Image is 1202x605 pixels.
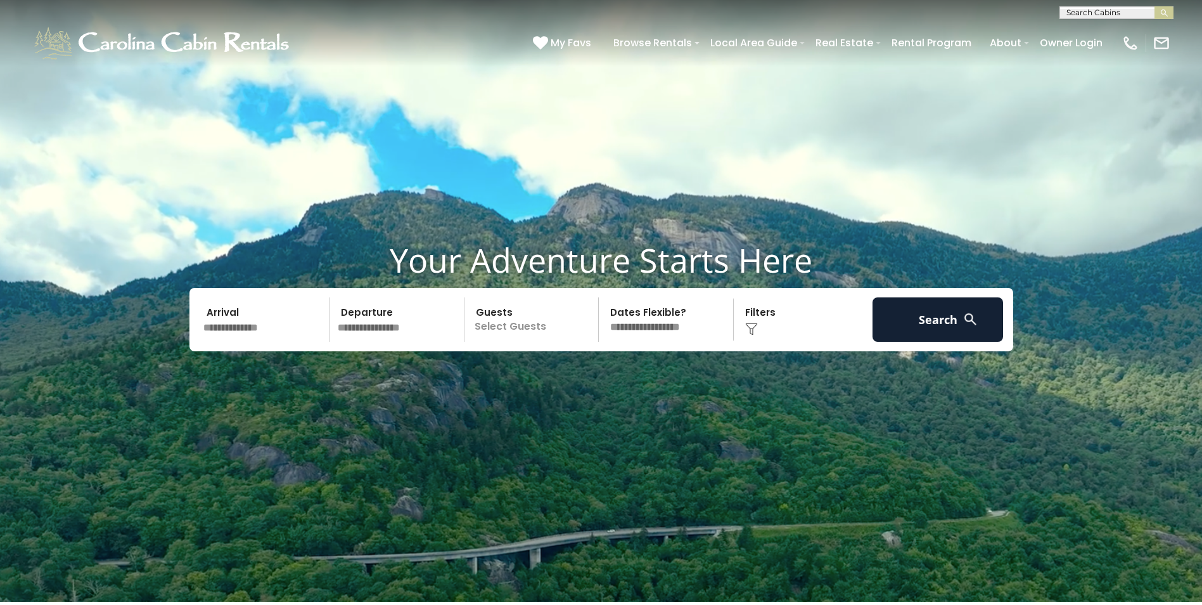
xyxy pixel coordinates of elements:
[873,297,1004,342] button: Search
[32,24,295,62] img: White-1-1-2.png
[1122,34,1139,52] img: phone-regular-white.png
[745,323,758,335] img: filter--v1.png
[962,311,978,327] img: search-regular-white.png
[551,35,591,51] span: My Favs
[10,240,1192,280] h1: Your Adventure Starts Here
[885,32,978,54] a: Rental Program
[607,32,698,54] a: Browse Rentals
[1033,32,1109,54] a: Owner Login
[983,32,1028,54] a: About
[809,32,879,54] a: Real Estate
[468,297,599,342] p: Select Guests
[533,35,594,51] a: My Favs
[704,32,803,54] a: Local Area Guide
[1153,34,1170,52] img: mail-regular-white.png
